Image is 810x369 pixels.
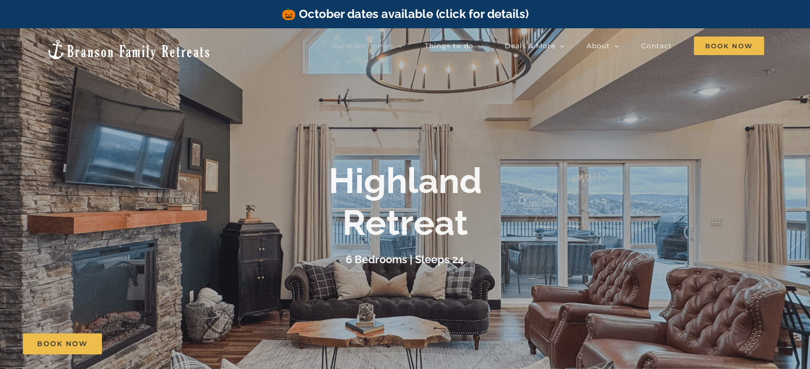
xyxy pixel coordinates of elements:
[425,42,474,49] span: Things to do
[332,42,394,49] span: Vacation homes
[332,36,403,56] a: Vacation homes
[505,42,555,49] span: Deals & More
[425,36,483,56] a: Things to do
[23,333,102,354] a: Book Now
[641,36,672,56] a: Contact
[346,253,464,266] h3: 6 Bedrooms | Sleeps 24
[281,7,529,21] a: 🎃 October dates available (click for details)
[332,36,764,56] nav: Main Menu
[46,39,211,60] img: Branson Family Retreats Logo
[587,36,619,56] a: About
[587,42,610,49] span: About
[694,37,764,55] span: Book Now
[641,42,672,49] span: Contact
[37,340,88,348] span: Book Now
[505,36,565,56] a: Deals & More
[329,160,482,243] b: Highland Retreat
